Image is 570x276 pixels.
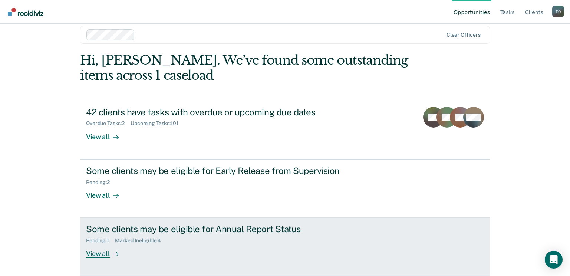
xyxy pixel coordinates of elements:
[86,179,116,185] div: Pending : 2
[447,32,481,38] div: Clear officers
[80,159,490,218] a: Some clients may be eligible for Early Release from SupervisionPending:2View all
[552,6,564,17] div: T O
[115,237,167,244] div: Marked Ineligible : 4
[86,185,128,200] div: View all
[86,237,115,244] div: Pending : 1
[86,107,346,118] div: 42 clients have tasks with overdue or upcoming due dates
[86,126,128,141] div: View all
[8,8,43,16] img: Recidiviz
[80,101,490,159] a: 42 clients have tasks with overdue or upcoming due datesOverdue Tasks:2Upcoming Tasks:101View all
[545,251,563,269] div: Open Intercom Messenger
[86,120,131,126] div: Overdue Tasks : 2
[86,244,128,258] div: View all
[86,224,346,234] div: Some clients may be eligible for Annual Report Status
[86,165,346,176] div: Some clients may be eligible for Early Release from Supervision
[80,218,490,276] a: Some clients may be eligible for Annual Report StatusPending:1Marked Ineligible:4View all
[552,6,564,17] button: Profile dropdown button
[131,120,184,126] div: Upcoming Tasks : 101
[80,53,408,83] div: Hi, [PERSON_NAME]. We’ve found some outstanding items across 1 caseload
